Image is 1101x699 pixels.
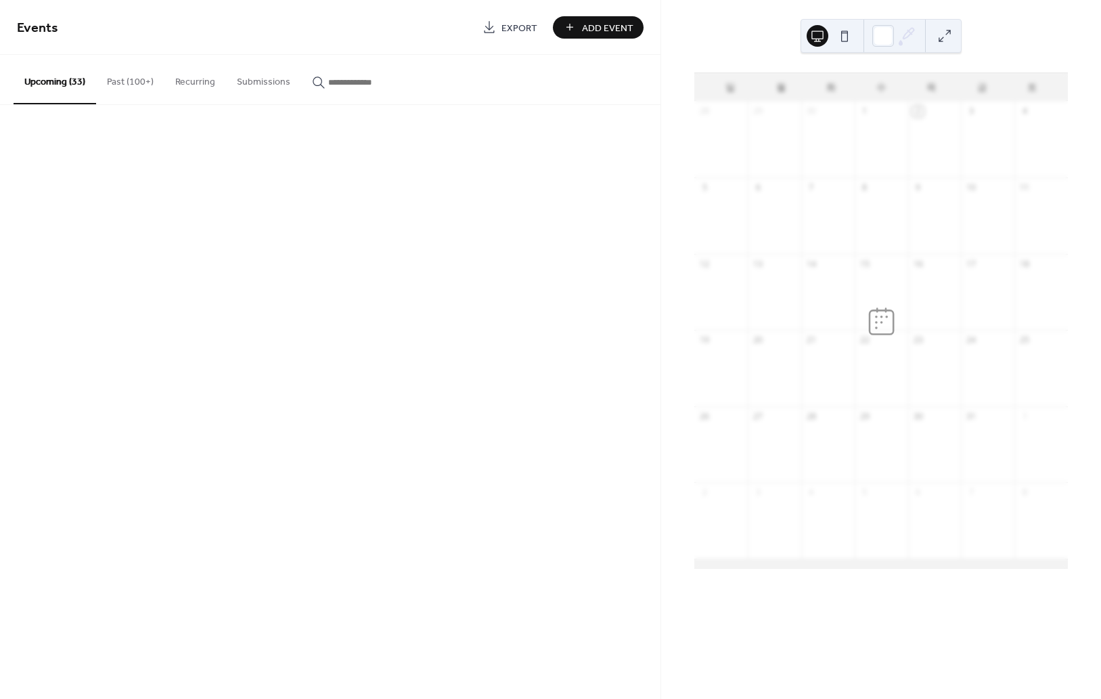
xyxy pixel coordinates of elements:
[226,55,301,103] button: Submissions
[859,182,870,194] div: 8
[14,55,96,104] button: Upcoming (33)
[472,16,547,39] a: Export
[501,21,537,35] span: Export
[859,410,870,422] div: 29
[752,335,764,346] div: 20
[912,335,924,346] div: 23
[805,487,817,499] div: 4
[752,106,764,117] div: 29
[752,258,764,270] div: 13
[1007,73,1057,101] div: 토
[966,335,977,346] div: 24
[859,487,870,499] div: 5
[699,106,711,117] div: 28
[699,410,711,422] div: 26
[856,73,906,101] div: 수
[699,182,711,194] div: 5
[966,410,977,422] div: 31
[1019,487,1031,499] div: 8
[805,182,817,194] div: 7
[859,106,870,117] div: 1
[805,258,817,270] div: 14
[805,410,817,422] div: 28
[1019,410,1031,422] div: 1
[17,15,58,41] span: Events
[553,16,644,39] button: Add Event
[1019,335,1031,346] div: 25
[752,410,764,422] div: 27
[912,258,924,270] div: 16
[752,182,764,194] div: 6
[966,258,977,270] div: 17
[806,73,856,101] div: 화
[859,258,870,270] div: 15
[699,487,711,499] div: 2
[956,73,1006,101] div: 금
[912,487,924,499] div: 6
[859,335,870,346] div: 22
[164,55,226,103] button: Recurring
[805,106,817,117] div: 30
[966,487,977,499] div: 7
[1019,106,1031,117] div: 4
[96,55,164,103] button: Past (100+)
[966,106,977,117] div: 3
[912,182,924,194] div: 9
[699,335,711,346] div: 19
[1019,258,1031,270] div: 18
[752,487,764,499] div: 3
[912,410,924,422] div: 30
[1019,182,1031,194] div: 11
[912,106,924,117] div: 2
[582,21,633,35] span: Add Event
[906,73,956,101] div: 목
[699,258,711,270] div: 12
[755,73,805,101] div: 월
[705,73,755,101] div: 일
[805,335,817,346] div: 21
[966,182,977,194] div: 10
